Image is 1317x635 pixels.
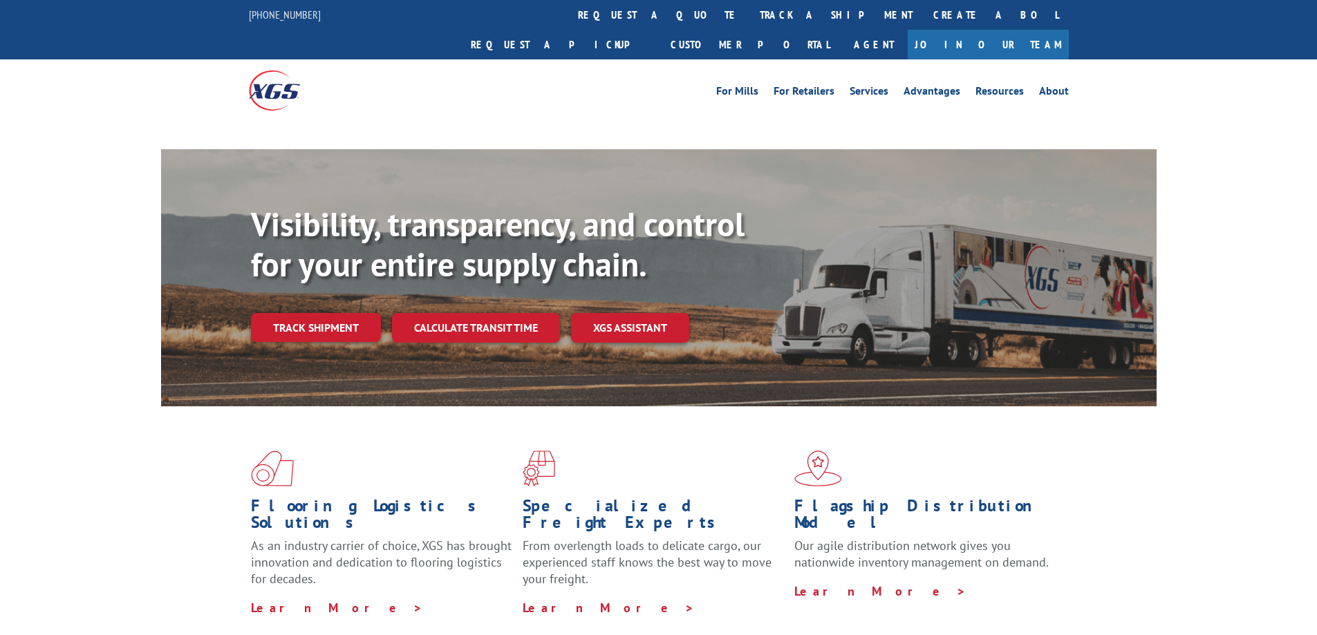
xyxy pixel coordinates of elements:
[908,30,1069,59] a: Join Our Team
[794,538,1049,570] span: Our agile distribution network gives you nationwide inventory management on demand.
[251,600,423,616] a: Learn More >
[571,313,689,343] a: XGS ASSISTANT
[251,202,745,285] b: Visibility, transparency, and control for your entire supply chain.
[794,583,966,599] a: Learn More >
[251,451,294,486] img: xgs-icon-total-supply-chain-intelligence-red
[523,600,695,616] a: Learn More >
[251,313,381,342] a: Track shipment
[774,86,834,101] a: For Retailers
[523,497,784,538] h1: Specialized Freight Experts
[904,86,960,101] a: Advantages
[251,538,512,587] span: As an industry carrier of choice, XGS has brought innovation and dedication to flooring logistics...
[794,497,1056,538] h1: Flagship Distribution Model
[523,538,784,599] p: From overlength loads to delicate cargo, our experienced staff knows the best way to move your fr...
[1039,86,1069,101] a: About
[840,30,908,59] a: Agent
[392,313,560,343] a: Calculate transit time
[975,86,1024,101] a: Resources
[716,86,758,101] a: For Mills
[794,451,842,486] img: xgs-icon-flagship-distribution-model-red
[249,8,321,21] a: [PHONE_NUMBER]
[523,451,555,486] img: xgs-icon-focused-on-flooring-red
[460,30,660,59] a: Request a pickup
[660,30,840,59] a: Customer Portal
[251,497,512,538] h1: Flooring Logistics Solutions
[850,86,888,101] a: Services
